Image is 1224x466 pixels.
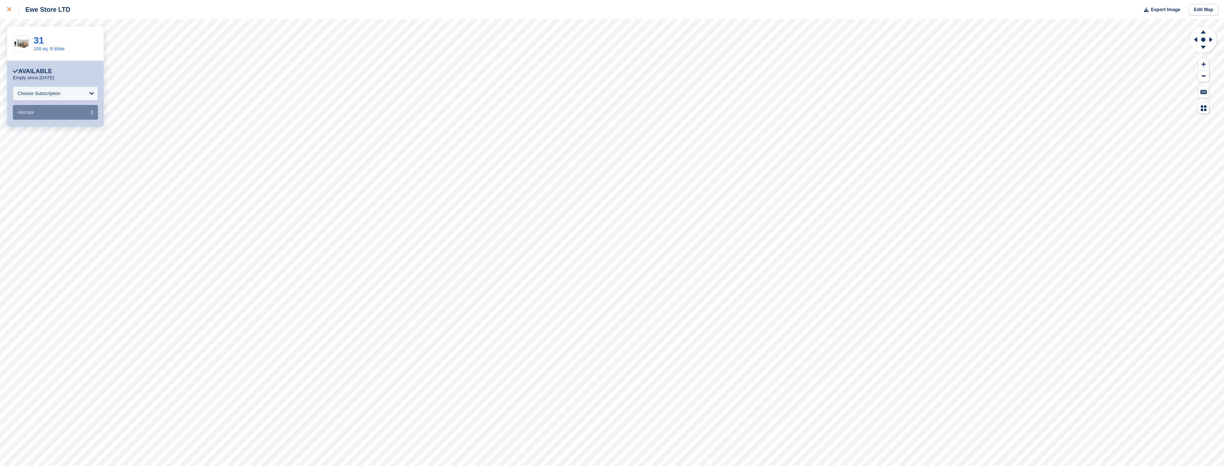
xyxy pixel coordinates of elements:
[34,35,44,46] a: 31
[13,105,98,120] button: Allocate
[1151,6,1180,13] span: Export Image
[1198,86,1209,98] button: Keyboard Shortcuts
[1198,102,1209,114] button: Map Legend
[18,90,60,97] div: Choose Subscription
[13,68,52,75] div: Available
[13,75,54,81] p: Empty since [DATE]
[1189,4,1218,16] a: Edit Map
[1198,59,1209,70] button: Zoom In
[34,46,65,51] a: 100 sq. ft Wide
[13,37,30,50] img: 100-sqft-unit.jpg
[1140,4,1180,16] button: Export Image
[1198,70,1209,82] button: Zoom Out
[19,5,70,14] div: Ewe Store LTD
[18,110,34,115] span: Allocate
